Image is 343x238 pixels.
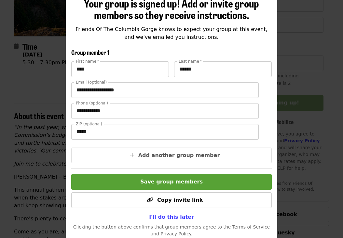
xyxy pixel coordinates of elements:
span: Add another group member [138,152,220,158]
input: Email (optional) [71,82,259,98]
span: Group member 1 [71,48,109,56]
button: Add another group member [71,148,272,163]
button: I'll do this later [144,211,199,224]
i: link icon [147,197,153,203]
input: Last name [174,61,272,77]
label: First name [76,59,99,63]
span: Save group members [140,179,203,185]
label: Email (optional) [76,80,107,84]
button: Save group members [71,174,272,190]
input: Phone (optional) [71,103,259,119]
label: Phone (optional) [76,101,108,105]
button: Copy invite link [71,192,272,208]
i: plus icon [130,152,134,158]
label: ZIP (optional) [76,122,102,126]
span: I'll do this later [149,214,194,220]
input: ZIP (optional) [71,124,259,140]
span: Clicking the button above confirms that group members agree to the Terms of Service and Privacy P... [73,224,270,236]
input: First name [71,61,169,77]
label: Last name [179,59,202,63]
span: Friends Of The Columbia Gorge knows to expect your group at this event, and we've emailed you ins... [75,26,268,40]
span: Copy invite link [157,197,203,203]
